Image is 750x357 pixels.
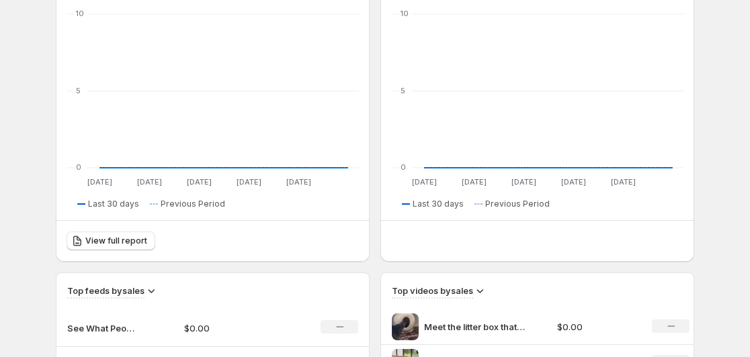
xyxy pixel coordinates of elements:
text: 0 [76,162,81,172]
text: [DATE] [561,177,586,187]
text: 0 [401,162,406,172]
span: View full report [85,236,147,246]
text: 10 [76,9,84,18]
span: Previous Period [161,199,225,209]
text: [DATE] [412,177,437,187]
text: [DATE] [137,177,162,187]
text: [DATE] [286,177,311,187]
span: Previous Period [485,199,550,209]
p: $0.00 [557,320,636,334]
img: Meet the litter box thats as stylish as it is practical The Furry Tail Litter Box keeps odors in ... [392,313,419,340]
text: 10 [401,9,409,18]
p: $0.00 [184,321,280,335]
p: See What People Think! [67,321,134,335]
span: Last 30 days [88,199,139,209]
text: [DATE] [511,177,536,187]
text: [DATE] [611,177,636,187]
h3: Top videos by sales [392,284,473,297]
text: [DATE] [237,177,261,187]
text: [DATE] [87,177,112,187]
text: [DATE] [187,177,212,187]
text: 5 [76,86,81,95]
a: View full report [67,232,155,250]
text: 5 [401,86,405,95]
p: Meet the litter box thats as stylish as it is practical The Furry Tail Litter Box keeps odors in ... [424,320,525,334]
h3: Top feeds by sales [67,284,144,297]
span: Last 30 days [413,199,464,209]
text: [DATE] [462,177,487,187]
